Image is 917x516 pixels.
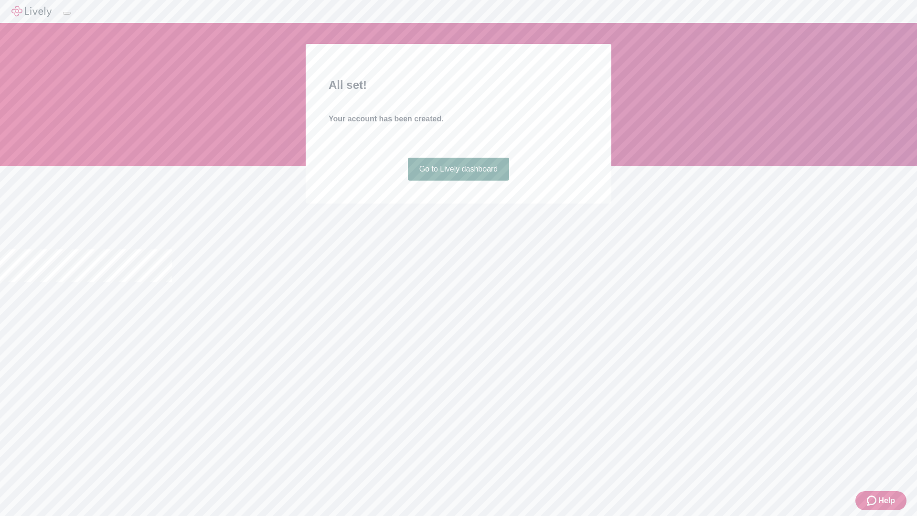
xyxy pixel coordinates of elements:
[855,491,906,510] button: Zendesk support iconHelp
[878,495,895,506] span: Help
[63,12,71,15] button: Log out
[11,6,52,17] img: Lively
[867,495,878,506] svg: Zendesk support icon
[329,113,588,125] h4: Your account has been created.
[408,158,510,181] a: Go to Lively dashboard
[329,76,588,94] h2: All set!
